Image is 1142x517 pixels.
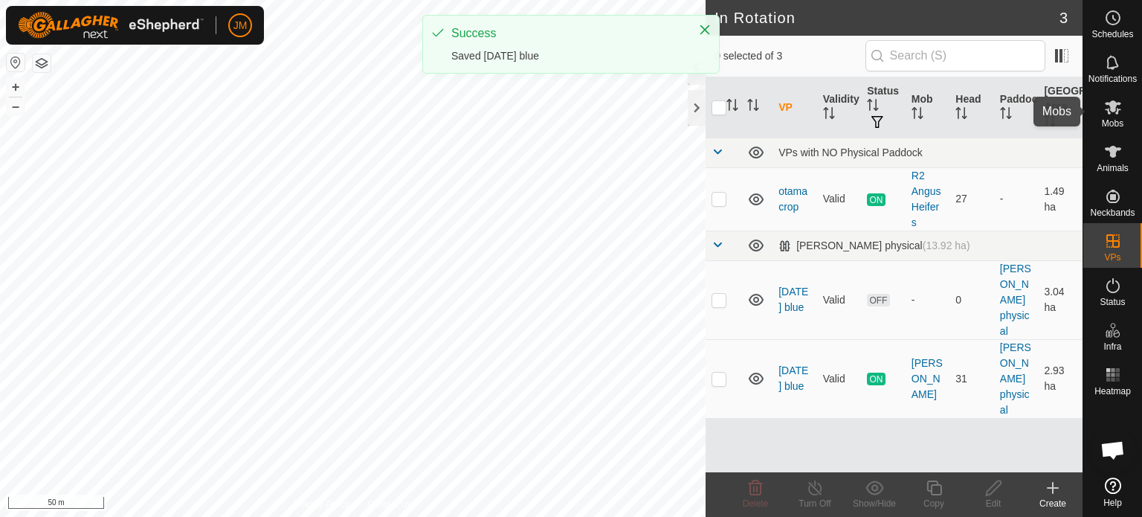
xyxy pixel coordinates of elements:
[7,97,25,115] button: –
[18,12,204,39] img: Gallagher Logo
[714,48,865,64] span: 0 selected of 3
[1000,341,1031,416] a: [PERSON_NAME] physical
[1097,164,1129,173] span: Animals
[451,48,683,64] div: Saved [DATE] blue
[1102,119,1123,128] span: Mobs
[233,18,248,33] span: JM
[778,365,808,392] a: [DATE] blue
[1100,298,1125,306] span: Status
[7,78,25,96] button: +
[1038,339,1083,418] td: 2.93 ha
[867,294,889,306] span: OFF
[294,498,350,511] a: Privacy Policy
[1023,497,1083,510] div: Create
[964,497,1023,510] div: Edit
[1038,167,1083,231] td: 1.49 ha
[904,497,964,510] div: Copy
[912,168,944,231] div: R2 Angus Heifers
[1059,7,1068,29] span: 3
[1103,342,1121,351] span: Infra
[949,167,994,231] td: 27
[1103,498,1122,507] span: Help
[994,167,1039,231] td: -
[1104,253,1120,262] span: VPs
[7,54,25,71] button: Reset Map
[817,339,862,418] td: Valid
[865,40,1045,71] input: Search (S)
[772,77,817,138] th: VP
[817,260,862,339] td: Valid
[949,77,994,138] th: Head
[867,373,885,385] span: ON
[33,54,51,72] button: Map Layers
[1091,428,1135,472] a: Open chat
[949,260,994,339] td: 0
[451,25,683,42] div: Success
[743,498,769,509] span: Delete
[367,498,411,511] a: Contact Us
[785,497,845,510] div: Turn Off
[912,109,923,121] p-sorticon: Activate to sort
[1044,117,1056,129] p-sorticon: Activate to sort
[1088,74,1137,83] span: Notifications
[994,77,1039,138] th: Paddock
[1000,263,1031,337] a: [PERSON_NAME] physical
[923,240,970,251] span: (13.92 ha)
[823,109,835,121] p-sorticon: Activate to sort
[845,497,904,510] div: Show/Hide
[861,77,906,138] th: Status
[694,19,715,40] button: Close
[912,292,944,308] div: -
[867,193,885,206] span: ON
[778,185,807,213] a: otama crop
[1000,109,1012,121] p-sorticon: Activate to sort
[1038,77,1083,138] th: [GEOGRAPHIC_DATA] Area
[778,147,1077,158] div: VPs with NO Physical Paddock
[726,101,738,113] p-sorticon: Activate to sort
[778,240,970,252] div: [PERSON_NAME] physical
[912,356,944,402] div: [PERSON_NAME]
[906,77,950,138] th: Mob
[949,339,994,418] td: 31
[867,101,879,113] p-sorticon: Activate to sort
[1090,208,1135,217] span: Neckbands
[1038,260,1083,339] td: 3.04 ha
[1083,472,1142,513] a: Help
[1091,30,1133,39] span: Schedules
[778,286,808,313] a: [DATE] blue
[955,109,967,121] p-sorticon: Activate to sort
[817,167,862,231] td: Valid
[1094,387,1131,396] span: Heatmap
[817,77,862,138] th: Validity
[714,9,1059,27] h2: In Rotation
[747,101,759,113] p-sorticon: Activate to sort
